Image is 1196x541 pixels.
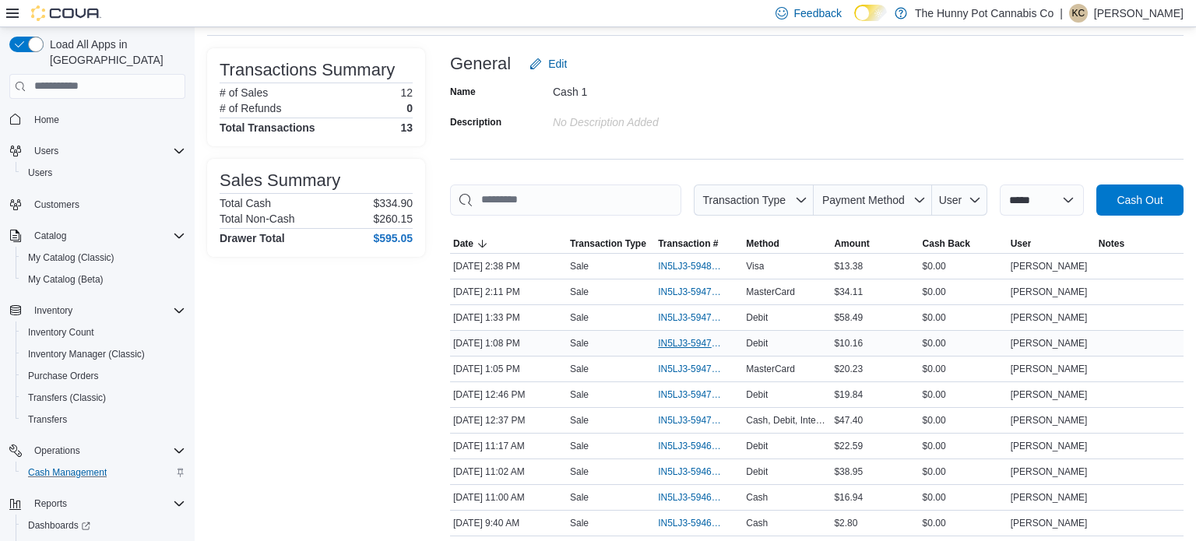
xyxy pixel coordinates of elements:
div: $0.00 [920,283,1008,301]
span: IN5LJ3-5948111 [658,260,724,272]
button: IN5LJ3-5946789 [658,462,740,481]
span: Reports [28,494,185,513]
span: Debit [746,388,768,401]
span: Transaction Type [702,194,786,206]
span: [PERSON_NAME] [1011,260,1088,272]
button: Transfers (Classic) [16,387,192,409]
button: Home [3,108,192,131]
span: Visa [746,260,764,272]
button: Inventory [28,301,79,320]
span: Debit [746,337,768,350]
span: My Catalog (Beta) [22,270,185,289]
span: Dark Mode [854,21,855,22]
p: Sale [570,260,589,272]
button: Cash Back [920,234,1008,253]
a: Inventory Manager (Classic) [22,345,151,364]
div: [DATE] 2:11 PM [450,283,567,301]
h6: Total Non-Cash [220,213,295,225]
span: [PERSON_NAME] [1011,286,1088,298]
span: [PERSON_NAME] [1011,337,1088,350]
p: The Hunny Pot Cannabis Co [915,4,1054,23]
span: $58.49 [834,311,863,324]
div: $0.00 [920,462,1008,481]
span: Operations [34,444,80,457]
div: [DATE] 1:33 PM [450,308,567,327]
button: IN5LJ3-5947926 [658,283,740,301]
button: IN5LJ3-5946422 [658,514,740,532]
a: Transfers (Classic) [22,388,112,407]
p: Sale [570,337,589,350]
span: Feedback [794,5,842,21]
button: Cash Management [16,462,192,483]
span: Cash, Debit, Integrated Gift Card [746,414,828,427]
p: Sale [570,491,589,504]
button: IN5LJ3-5947522 [658,360,740,378]
div: [DATE] 1:08 PM [450,334,567,353]
span: $16.94 [834,491,863,504]
span: Method [746,237,779,250]
h3: Transactions Summary [220,61,395,79]
button: Amount [831,234,919,253]
span: Transfers [28,413,67,426]
button: Transaction Type [567,234,655,253]
span: $13.38 [834,260,863,272]
span: KC [1072,4,1085,23]
button: Notes [1096,234,1184,253]
button: Method [743,234,831,253]
span: IN5LJ3-5947692 [658,311,724,324]
button: Customers [3,193,192,216]
span: $34.11 [834,286,863,298]
span: IN5LJ3-5947522 [658,363,724,375]
span: Dashboards [28,519,90,532]
h3: Sales Summary [220,171,340,190]
div: $0.00 [920,308,1008,327]
span: Cash Back [923,237,970,250]
button: IN5LJ3-5947337 [658,411,740,430]
a: Customers [28,195,86,214]
div: [DATE] 12:46 PM [450,385,567,404]
span: Operations [28,441,185,460]
div: $0.00 [920,411,1008,430]
span: Reports [34,497,67,510]
button: Date [450,234,567,253]
button: IN5LJ3-5947390 [658,385,740,404]
div: $0.00 [920,514,1008,532]
span: Debit [746,465,768,478]
div: [DATE] 9:40 AM [450,514,567,532]
a: My Catalog (Classic) [22,248,121,267]
span: [PERSON_NAME] [1011,465,1088,478]
span: Transfers (Classic) [22,388,185,407]
span: Inventory [28,301,185,320]
h4: Total Transactions [220,121,315,134]
span: [PERSON_NAME] [1011,388,1088,401]
span: Date [453,237,473,250]
div: $0.00 [920,257,1008,276]
span: Users [28,142,185,160]
h4: Drawer Total [220,232,285,244]
button: Operations [3,440,192,462]
label: Name [450,86,476,98]
p: | [1060,4,1063,23]
span: Transfers [22,410,185,429]
span: $2.80 [834,517,857,529]
span: Notes [1099,237,1124,250]
button: Catalog [28,227,72,245]
button: Users [16,162,192,184]
span: IN5LJ3-5946863 [658,440,724,452]
span: Users [28,167,52,179]
a: Dashboards [22,516,97,535]
span: My Catalog (Classic) [28,251,114,264]
h6: # of Sales [220,86,268,99]
div: $0.00 [920,385,1008,404]
button: Inventory Manager (Classic) [16,343,192,365]
span: Load All Apps in [GEOGRAPHIC_DATA] [44,37,185,68]
span: Cash Out [1117,192,1163,208]
p: [PERSON_NAME] [1094,4,1184,23]
span: Debit [746,311,768,324]
button: Reports [28,494,73,513]
span: IN5LJ3-5946778 [658,491,724,504]
button: My Catalog (Classic) [16,247,192,269]
span: Transfers (Classic) [28,392,106,404]
button: IN5LJ3-5947546 [658,334,740,353]
button: Transaction Type [694,184,814,216]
